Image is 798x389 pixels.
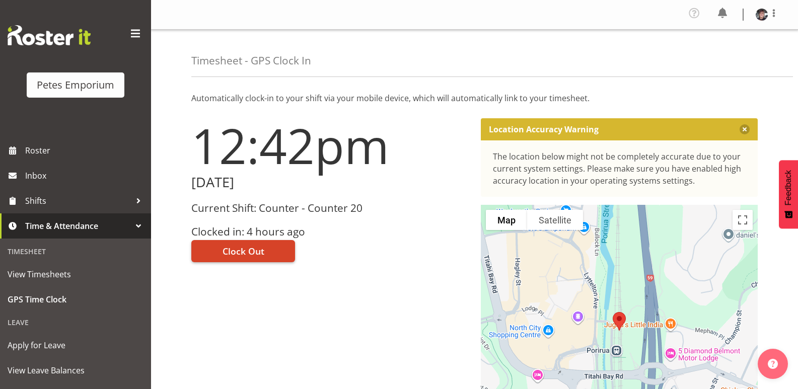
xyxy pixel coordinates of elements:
img: michelle-whaleb4506e5af45ffd00a26cc2b6420a9100.png [756,9,768,21]
button: Toggle fullscreen view [733,210,753,230]
span: Clock Out [223,245,264,258]
img: help-xxl-2.png [768,359,778,369]
h3: Current Shift: Counter - Counter 20 [191,202,469,214]
button: Show street map [486,210,527,230]
button: Feedback - Show survey [779,160,798,228]
a: View Leave Balances [3,358,149,383]
div: Petes Emporium [37,77,114,93]
div: Timesheet [3,241,149,262]
div: The location below might not be completely accurate due to your current system settings. Please m... [493,150,746,187]
h4: Timesheet - GPS Clock In [191,55,311,66]
img: Rosterit website logo [8,25,91,45]
p: Location Accuracy Warning [489,124,599,134]
p: Automatically clock-in to your shift via your mobile device, which will automatically link to you... [191,92,758,104]
div: Leave [3,312,149,333]
span: View Leave Balances [8,363,143,378]
a: View Timesheets [3,262,149,287]
span: Feedback [784,170,793,205]
h2: [DATE] [191,175,469,190]
span: Apply for Leave [8,338,143,353]
span: Shifts [25,193,131,208]
button: Show satellite imagery [527,210,583,230]
button: Close message [740,124,750,134]
a: Apply for Leave [3,333,149,358]
h1: 12:42pm [191,118,469,173]
span: Inbox [25,168,146,183]
span: Time & Attendance [25,218,131,234]
span: Roster [25,143,146,158]
span: GPS Time Clock [8,292,143,307]
a: GPS Time Clock [3,287,149,312]
span: View Timesheets [8,267,143,282]
h3: Clocked in: 4 hours ago [191,226,469,238]
button: Clock Out [191,240,295,262]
